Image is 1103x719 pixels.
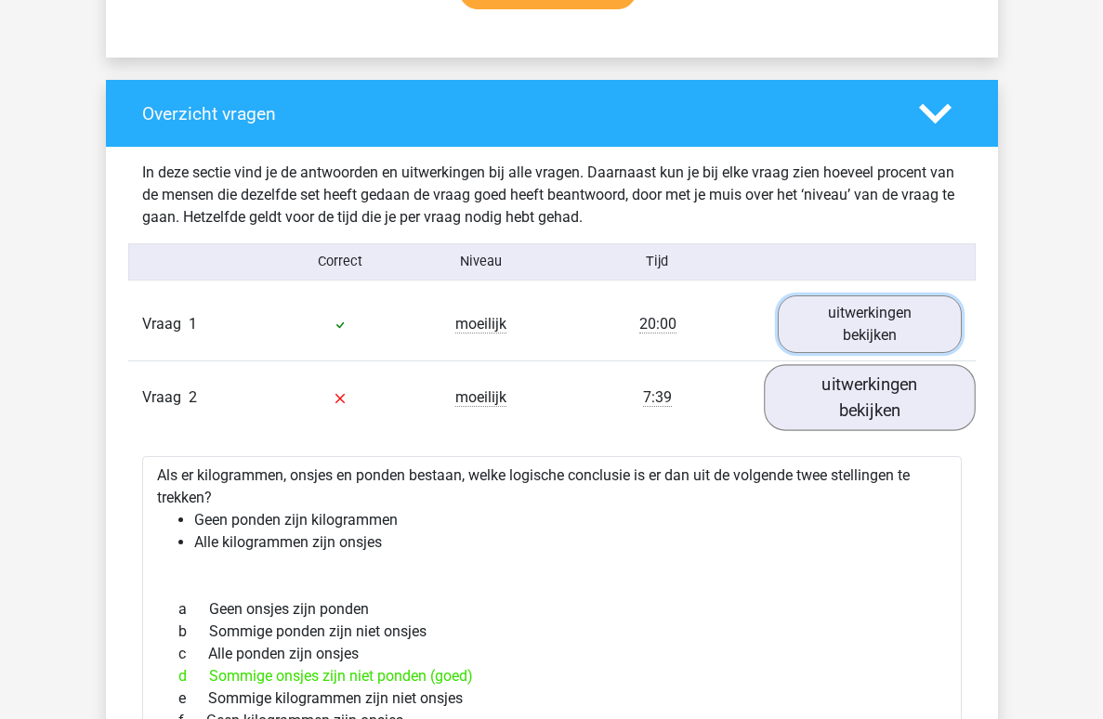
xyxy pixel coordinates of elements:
[194,509,947,531] li: Geen ponden zijn kilogrammen
[178,687,208,710] span: e
[411,252,552,272] div: Niveau
[178,598,209,621] span: a
[189,388,197,406] span: 2
[128,162,976,229] div: In deze sectie vind je de antwoorden en uitwerkingen bij alle vragen. Daarnaast kun je bij elke v...
[164,687,939,710] div: Sommige kilogrammen zijn niet onsjes
[178,643,208,665] span: c
[189,315,197,333] span: 1
[164,621,939,643] div: Sommige ponden zijn niet onsjes
[164,665,939,687] div: Sommige onsjes zijn niet ponden (goed)
[269,252,411,272] div: Correct
[455,315,506,333] span: moeilijk
[764,364,976,430] a: uitwerkingen bekijken
[455,388,506,407] span: moeilijk
[178,665,209,687] span: d
[639,315,676,333] span: 20:00
[142,386,189,409] span: Vraag
[164,598,939,621] div: Geen onsjes zijn ponden
[178,621,209,643] span: b
[142,103,891,124] h4: Overzicht vragen
[778,295,962,353] a: uitwerkingen bekijken
[142,313,189,335] span: Vraag
[194,531,947,554] li: Alle kilogrammen zijn onsjes
[164,643,939,665] div: Alle ponden zijn onsjes
[551,252,763,272] div: Tijd
[643,388,672,407] span: 7:39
